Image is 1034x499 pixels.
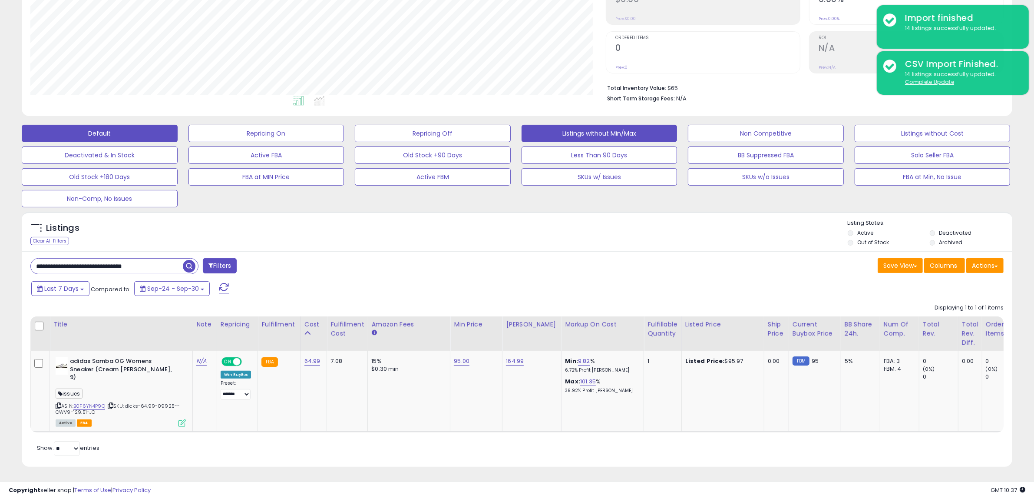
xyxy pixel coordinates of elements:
span: FBA [77,419,92,427]
button: Repricing Off [355,125,511,142]
small: Prev: 0 [615,65,628,70]
span: ROI [819,36,1003,40]
div: % [565,357,637,373]
div: Import finished [899,12,1022,24]
button: Filters [203,258,237,273]
button: FBA at Min, No Issue [855,168,1011,186]
div: Clear All Filters [30,237,69,245]
button: Old Stock +180 Days [22,168,178,186]
div: 5% [845,357,873,365]
b: Short Term Storage Fees: [607,95,675,102]
span: ON [222,358,233,366]
p: 39.92% Profit [PERSON_NAME] [565,388,637,394]
span: Last 7 Days [44,284,79,293]
div: 0 [923,357,958,365]
button: SKUs w/ Issues [522,168,677,186]
div: 0 [923,373,958,381]
div: 0 [986,373,1021,381]
h2: N/A [819,43,1003,55]
button: Listings without Cost [855,125,1011,142]
button: Old Stock +90 Days [355,146,511,164]
div: Ship Price [768,320,785,338]
div: Markup on Cost [565,320,640,329]
div: $0.30 min [371,365,443,373]
button: Columns [924,258,965,273]
div: BB Share 24h. [845,320,876,338]
button: Less Than 90 Days [522,146,677,164]
a: 164.99 [506,357,524,366]
span: All listings currently available for purchase on Amazon [56,419,76,427]
a: N/A [196,357,207,366]
b: Min: [565,357,578,365]
div: Displaying 1 to 1 of 1 items [935,304,1004,312]
button: Active FBM [355,168,511,186]
span: Compared to: [91,285,131,293]
span: OFF [241,358,254,366]
button: Last 7 Days [31,281,89,296]
div: Cost [304,320,324,329]
b: Max: [565,377,580,386]
div: CSV Import Finished. [899,58,1022,70]
small: Amazon Fees. [371,329,377,337]
div: 14 listings successfully updated. [899,70,1022,86]
a: 101.35 [580,377,596,386]
div: Win BuyBox [221,371,251,379]
p: Listing States: [848,219,1012,227]
small: Prev: 0.00% [819,16,839,21]
div: Min Price [454,320,499,329]
h5: Listings [46,222,79,234]
strong: Copyright [9,486,40,494]
h2: 0 [615,43,800,55]
small: Prev: N/A [819,65,836,70]
span: | SKU: dicks-64.99-09925--CWV9-129.51-JC [56,403,180,416]
span: Show: entries [37,444,99,452]
span: N/A [676,94,687,103]
button: Solo Seller FBA [855,146,1011,164]
div: Preset: [221,380,251,400]
div: Num of Comp. [884,320,915,338]
label: Active [857,229,873,236]
p: 6.72% Profit [PERSON_NAME] [565,367,637,373]
div: Fulfillment Cost [330,320,364,338]
button: SKUs w/o Issues [688,168,844,186]
span: issues [56,389,83,399]
span: Ordered Items [615,36,800,40]
button: Actions [966,258,1004,273]
div: Note [196,320,213,329]
b: adidas Samba OG Womens Sneaker (Cream [PERSON_NAME], 9) [70,357,175,384]
span: 2025-10-8 10:37 GMT [991,486,1025,494]
u: Complete Update [905,78,954,86]
div: Listed Price [685,320,760,329]
button: Sep-24 - Sep-30 [134,281,210,296]
small: (0%) [986,366,998,373]
button: Non Competitive [688,125,844,142]
div: % [565,378,637,394]
a: Privacy Policy [112,486,151,494]
small: Prev: $0.00 [615,16,636,21]
div: [PERSON_NAME] [506,320,558,329]
li: $65 [607,82,997,93]
a: 95.00 [454,357,469,366]
button: Repricing On [188,125,344,142]
div: 0.00 [768,357,782,365]
img: 21fFVF+7HKL._SL40_.jpg [56,357,68,375]
div: Repricing [221,320,254,329]
label: Deactivated [939,229,972,236]
div: 7.08 [330,357,361,365]
small: FBM [793,356,809,366]
button: FBA at MIN Price [188,168,344,186]
span: Columns [930,261,957,270]
div: Ordered Items [986,320,1017,338]
div: 1 [647,357,674,365]
div: Amazon Fees [371,320,446,329]
button: Save View [878,258,923,273]
div: Fulfillable Quantity [647,320,677,338]
b: Listed Price: [685,357,725,365]
div: seller snap | | [9,486,151,495]
span: Sep-24 - Sep-30 [147,284,199,293]
div: Current Buybox Price [793,320,837,338]
small: (0%) [923,366,935,373]
div: $95.97 [685,357,757,365]
a: Terms of Use [74,486,111,494]
button: Non-Comp, No Issues [22,190,178,207]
